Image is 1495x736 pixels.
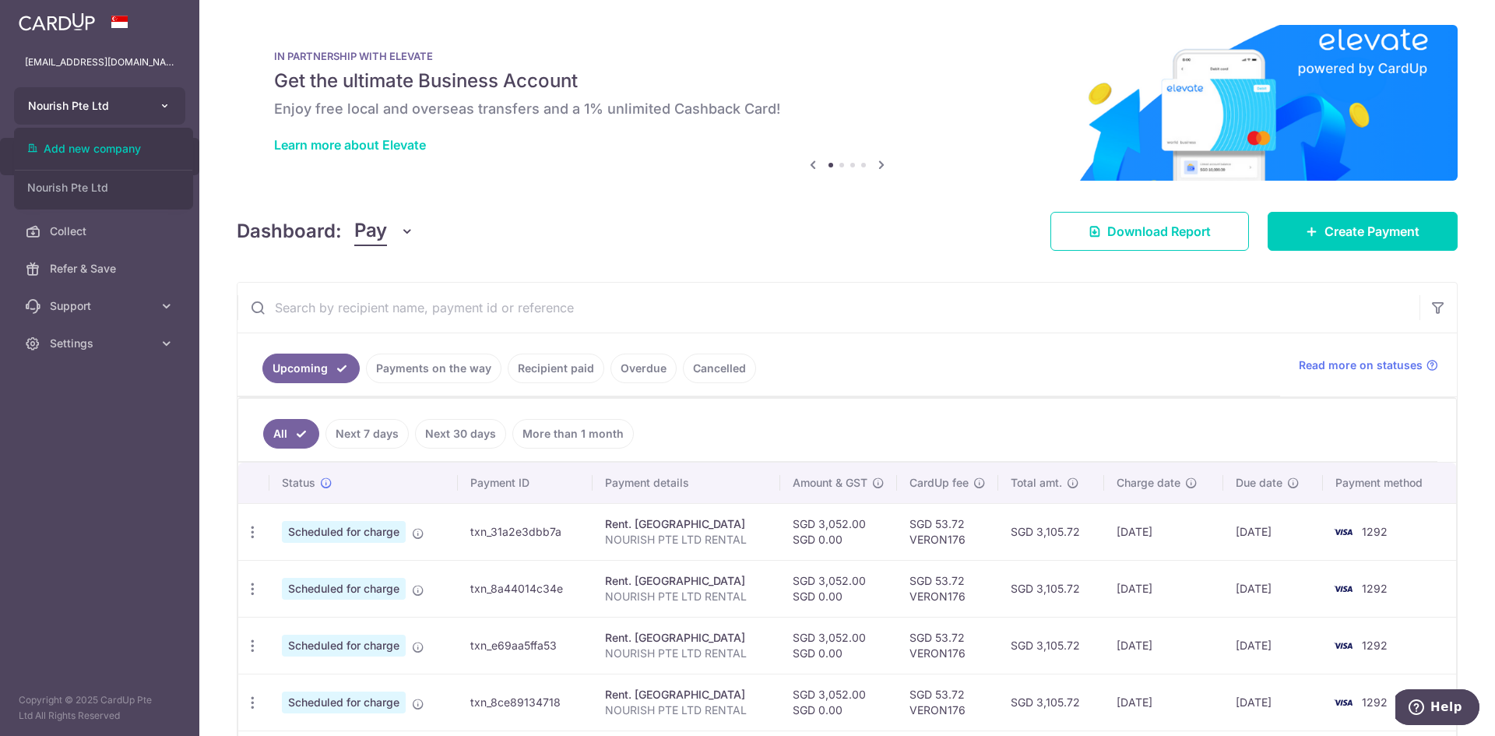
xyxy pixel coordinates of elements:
td: SGD 53.72 VERON176 [897,617,998,674]
img: CardUp [19,12,95,31]
td: SGD 3,105.72 [998,503,1104,560]
td: SGD 3,105.72 [998,617,1104,674]
td: SGD 3,105.72 [998,560,1104,617]
img: Bank Card [1328,523,1359,541]
td: SGD 3,052.00 SGD 0.00 [780,503,897,560]
p: NOURISH PTE LTD RENTAL [605,646,768,661]
td: [DATE] [1104,560,1223,617]
p: [EMAIL_ADDRESS][DOMAIN_NAME] [25,55,174,70]
span: Download Report [1107,222,1211,241]
span: 1292 [1362,582,1388,595]
td: txn_e69aa5ffa53 [458,617,593,674]
td: SGD 53.72 VERON176 [897,674,998,731]
a: Cancelled [683,354,756,383]
span: Scheduled for charge [282,521,406,543]
th: Payment ID [458,463,593,503]
td: [DATE] [1104,503,1223,560]
td: [DATE] [1223,560,1323,617]
span: Total amt. [1011,475,1062,491]
p: NOURISH PTE LTD RENTAL [605,589,768,604]
td: SGD 53.72 VERON176 [897,503,998,560]
td: SGD 3,052.00 SGD 0.00 [780,560,897,617]
h5: Get the ultimate Business Account [274,69,1420,93]
td: SGD 3,052.00 SGD 0.00 [780,617,897,674]
span: 1292 [1362,525,1388,538]
td: [DATE] [1223,503,1323,560]
span: CardUp fee [909,475,969,491]
span: Status [282,475,315,491]
span: Scheduled for charge [282,578,406,600]
h4: Dashboard: [237,217,342,245]
iframe: Opens a widget where you can find more information [1395,689,1479,728]
a: Learn more about Elevate [274,137,426,153]
a: Overdue [610,354,677,383]
td: SGD 53.72 VERON176 [897,560,998,617]
input: Search by recipient name, payment id or reference [237,283,1419,333]
img: Bank Card [1328,693,1359,712]
a: Nourish Pte Ltd [15,174,192,202]
img: Renovation banner [237,25,1458,181]
a: Upcoming [262,354,360,383]
span: Help [35,11,67,25]
p: NOURISH PTE LTD RENTAL [605,703,768,718]
span: Support [50,298,153,314]
img: Bank Card [1328,579,1359,598]
td: [DATE] [1223,674,1323,731]
a: All [263,419,319,449]
p: IN PARTNERSHIP WITH ELEVATE [274,50,1420,62]
span: Create Payment [1324,222,1419,241]
td: SGD 3,105.72 [998,674,1104,731]
div: Rent. [GEOGRAPHIC_DATA] [605,573,768,589]
ul: Nourish Pte Ltd [14,128,193,210]
a: Read more on statuses [1299,357,1438,373]
a: Download Report [1050,212,1249,251]
h6: Enjoy free local and overseas transfers and a 1% unlimited Cashback Card! [274,100,1420,118]
span: Collect [50,224,153,239]
a: More than 1 month [512,419,634,449]
span: Scheduled for charge [282,635,406,657]
td: txn_8ce89134718 [458,674,593,731]
div: Rent. [GEOGRAPHIC_DATA] [605,516,768,532]
a: Recipient paid [508,354,604,383]
button: Pay [354,217,414,246]
td: [DATE] [1104,674,1223,731]
button: Nourish Pte Ltd [14,87,185,125]
span: Settings [50,336,153,351]
th: Payment details [593,463,780,503]
span: Amount & GST [793,475,867,491]
td: txn_8a44014c34e [458,560,593,617]
span: Due date [1236,475,1282,491]
span: Read more on statuses [1299,357,1423,373]
td: [DATE] [1104,617,1223,674]
td: txn_31a2e3dbb7a [458,503,593,560]
th: Payment method [1323,463,1456,503]
div: Rent. [GEOGRAPHIC_DATA] [605,687,768,703]
img: Bank Card [1328,636,1359,655]
td: [DATE] [1223,617,1323,674]
a: Create Payment [1268,212,1458,251]
a: Next 7 days [325,419,409,449]
a: Add new company [15,135,192,163]
span: Pay [354,217,387,246]
p: NOURISH PTE LTD RENTAL [605,532,768,548]
span: 1292 [1362,696,1388,709]
a: Payments on the way [366,354,501,383]
span: Charge date [1117,475,1180,491]
div: Rent. [GEOGRAPHIC_DATA] [605,630,768,646]
a: Next 30 days [415,419,506,449]
span: Refer & Save [50,261,153,276]
span: Scheduled for charge [282,692,406,713]
td: SGD 3,052.00 SGD 0.00 [780,674,897,731]
span: Nourish Pte Ltd [28,98,143,114]
span: 1292 [1362,639,1388,652]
